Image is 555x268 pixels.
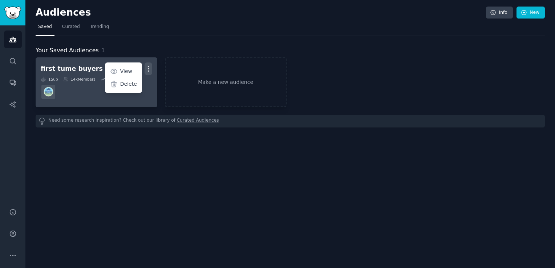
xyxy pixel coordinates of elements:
[36,7,486,19] h2: Audiences
[41,64,103,73] div: first tume buyers
[36,57,157,107] a: first tume buyersViewDelete1Sub14kMembers2.17% /moFirstTimeHomeBuyers
[486,7,513,19] a: Info
[106,64,141,79] a: View
[88,21,112,36] a: Trending
[38,24,52,30] span: Saved
[120,80,137,88] p: Delete
[36,46,99,55] span: Your Saved Audiences
[177,117,219,125] a: Curated Audiences
[101,47,105,54] span: 1
[41,77,58,82] div: 1 Sub
[516,7,545,19] a: New
[36,21,54,36] a: Saved
[63,77,96,82] div: 14k Members
[62,24,80,30] span: Curated
[43,86,54,97] img: FirstTimeHomeBuyers
[165,57,287,107] a: Make a new audience
[120,68,132,75] p: View
[4,7,21,19] img: GummySearch logo
[90,24,109,30] span: Trending
[60,21,82,36] a: Curated
[36,115,545,127] div: Need some research inspiration? Check out our library of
